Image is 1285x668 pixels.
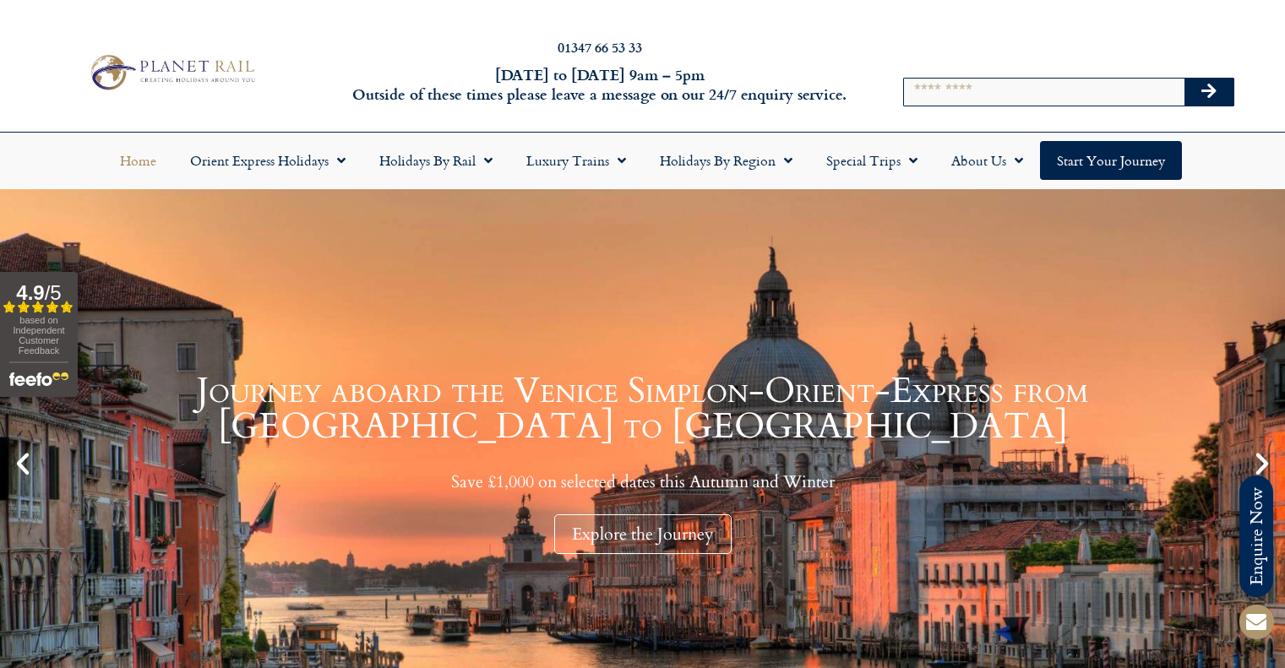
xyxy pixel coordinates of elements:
[8,449,37,478] div: Previous slide
[103,141,173,180] a: Home
[8,141,1277,180] nav: Menu
[934,141,1040,180] a: About Us
[1184,79,1233,106] button: Search
[42,373,1243,444] h1: Journey aboard the Venice Simplon-Orient-Express from [GEOGRAPHIC_DATA] to [GEOGRAPHIC_DATA]
[173,141,362,180] a: Orient Express Holidays
[84,51,259,94] img: Planet Rail Train Holidays Logo
[1040,141,1182,180] a: Start your Journey
[1248,449,1277,478] div: Next slide
[347,65,852,105] h6: [DATE] to [DATE] 9am – 5pm Outside of these times please leave a message on our 24/7 enquiry serv...
[809,141,934,180] a: Special Trips
[509,141,643,180] a: Luxury Trains
[558,37,642,57] a: 01347 66 53 33
[643,141,809,180] a: Holidays by Region
[554,514,732,554] div: Explore the Journey
[362,141,509,180] a: Holidays by Rail
[42,471,1243,492] p: Save £1,000 on selected dates this Autumn and Winter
